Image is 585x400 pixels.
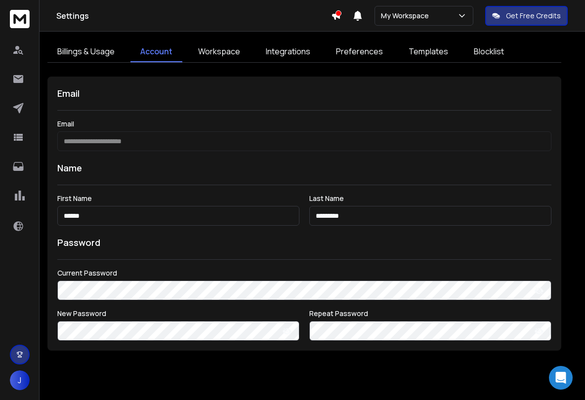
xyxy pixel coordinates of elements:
[326,41,393,62] a: Preferences
[57,161,551,175] h1: Name
[56,10,331,22] h1: Settings
[57,120,551,127] label: Email
[381,11,433,21] p: My Workspace
[464,41,514,62] a: Blocklist
[57,195,299,202] label: First Name
[57,86,551,100] h1: Email
[57,270,551,277] label: Current Password
[47,41,125,62] a: Billings & Usage
[549,366,573,390] div: Open Intercom Messenger
[10,370,30,390] button: J
[188,41,250,62] a: Workspace
[57,310,299,317] label: New Password
[309,310,551,317] label: Repeat Password
[399,41,458,62] a: Templates
[57,236,100,249] h1: Password
[309,195,551,202] label: Last Name
[506,11,561,21] p: Get Free Credits
[256,41,320,62] a: Integrations
[485,6,568,26] button: Get Free Credits
[130,41,182,62] a: Account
